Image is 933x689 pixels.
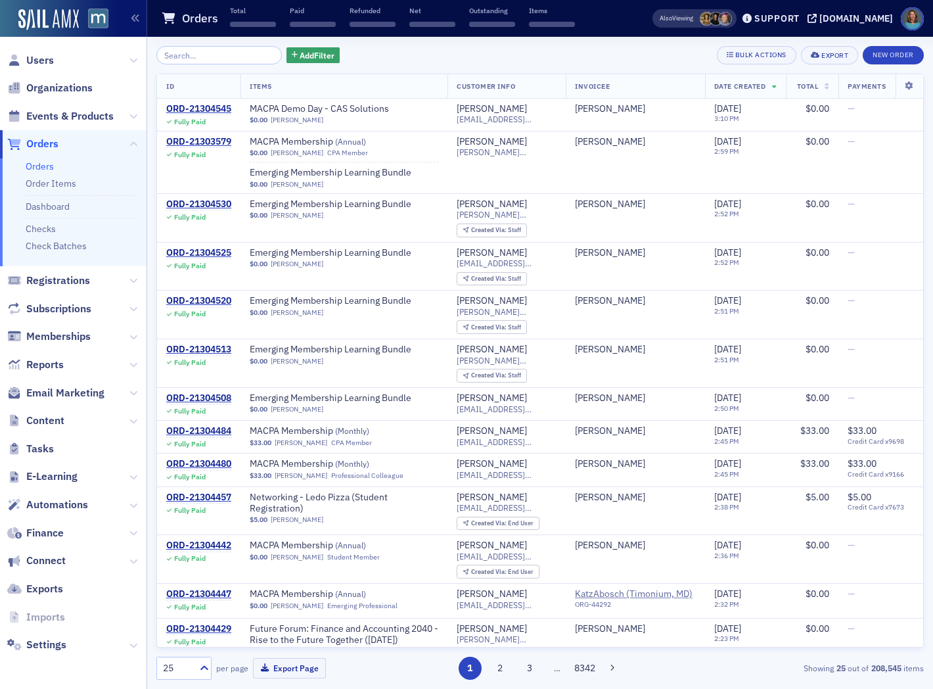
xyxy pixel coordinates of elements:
[700,12,714,26] span: Laura Swann
[806,103,829,114] span: $0.00
[821,52,848,59] div: Export
[471,371,508,379] span: Created Via :
[457,258,557,268] span: [EMAIL_ADDRESS][PERSON_NAME][DOMAIN_NAME]
[250,357,267,366] span: $0.00
[808,14,898,23] button: [DOMAIN_NAME]
[457,540,527,552] a: [PERSON_NAME]
[7,53,54,68] a: Users
[250,458,415,470] span: MACPA Membership
[471,324,521,331] div: Staff
[575,588,694,600] a: KatzAbosch (Timonium, MD)
[457,492,527,504] a: [PERSON_NAME]
[457,623,527,635] a: [PERSON_NAME]
[26,414,64,428] span: Content
[714,469,739,479] time: 2:45 PM
[26,498,88,512] span: Automations
[250,439,271,447] span: $33.00
[253,658,326,678] button: Export Page
[714,247,741,258] span: [DATE]
[469,22,515,27] span: ‌
[457,392,527,404] div: [PERSON_NAME]
[863,48,924,60] a: New Order
[250,588,415,600] a: MACPA Membership (Annual)
[575,295,645,307] div: [PERSON_NAME]
[457,247,527,259] a: [PERSON_NAME]
[250,116,267,124] span: $0.00
[290,22,336,27] span: ‌
[7,610,65,625] a: Imports
[488,657,511,680] button: 2
[166,458,231,470] div: ORD-21304480
[714,103,741,114] span: [DATE]
[166,136,231,148] a: ORD-21303579
[174,358,206,367] div: Fully Paid
[575,425,645,437] div: [PERSON_NAME]
[471,274,508,283] span: Created Via :
[250,136,415,148] a: MACPA Membership (Annual)
[174,407,206,416] div: Fully Paid
[250,180,267,189] span: $0.00
[300,49,334,61] span: Add Filter
[271,116,323,124] a: [PERSON_NAME]
[26,81,93,95] span: Organizations
[714,295,741,306] span: [DATE]
[848,103,855,114] span: —
[335,136,366,147] span: ( Annual )
[797,82,819,91] span: Total
[250,199,415,210] a: Emerging Membership Learning Bundle
[848,437,914,446] span: Credit Card x9698
[166,295,231,307] a: ORD-21304520
[327,149,368,157] div: CPA Member
[7,498,88,512] a: Automations
[250,149,267,157] span: $0.00
[250,540,415,552] span: MACPA Membership
[754,12,800,24] div: Support
[166,540,231,552] a: ORD-21304442
[457,344,527,356] a: [PERSON_NAME]
[575,247,645,259] a: [PERSON_NAME]
[7,469,78,484] a: E-Learning
[575,392,645,404] a: [PERSON_NAME]
[26,526,64,540] span: Finance
[660,14,693,23] span: Viewing
[575,247,696,259] span: Aidan Moffatt
[457,136,527,148] a: [PERSON_NAME]
[457,199,527,210] a: [PERSON_NAME]
[26,442,54,456] span: Tasks
[863,46,924,64] button: New Order
[250,247,415,259] span: Emerging Membership Learning Bundle
[457,103,527,115] div: [PERSON_NAME]
[250,492,438,515] a: Networking - Ledo Pizza (Student Registration)
[26,109,114,124] span: Events & Products
[350,22,396,27] span: ‌
[575,344,645,356] div: [PERSON_NAME]
[26,469,78,484] span: E-Learning
[714,404,739,413] time: 2:50 PM
[26,610,65,625] span: Imports
[575,199,696,210] span: Fernando Martinez
[26,201,70,212] a: Dashboard
[800,425,829,437] span: $33.00
[250,425,415,437] a: MACPA Membership (Monthly)
[714,198,741,210] span: [DATE]
[518,657,541,680] button: 3
[331,439,372,447] div: CPA Member
[166,199,231,210] a: ORD-21304530
[250,295,415,307] span: Emerging Membership Learning Bundle
[806,198,829,210] span: $0.00
[26,638,66,652] span: Settings
[335,425,369,436] span: ( Monthly )
[457,356,557,366] span: [PERSON_NAME][EMAIL_ADDRESS][PERSON_NAME][DOMAIN_NAME]
[271,260,323,268] a: [PERSON_NAME]
[250,308,267,317] span: $0.00
[166,425,231,437] div: ORD-21304484
[174,262,206,270] div: Fully Paid
[166,492,231,504] a: ORD-21304457
[660,14,672,22] div: Also
[457,295,527,307] div: [PERSON_NAME]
